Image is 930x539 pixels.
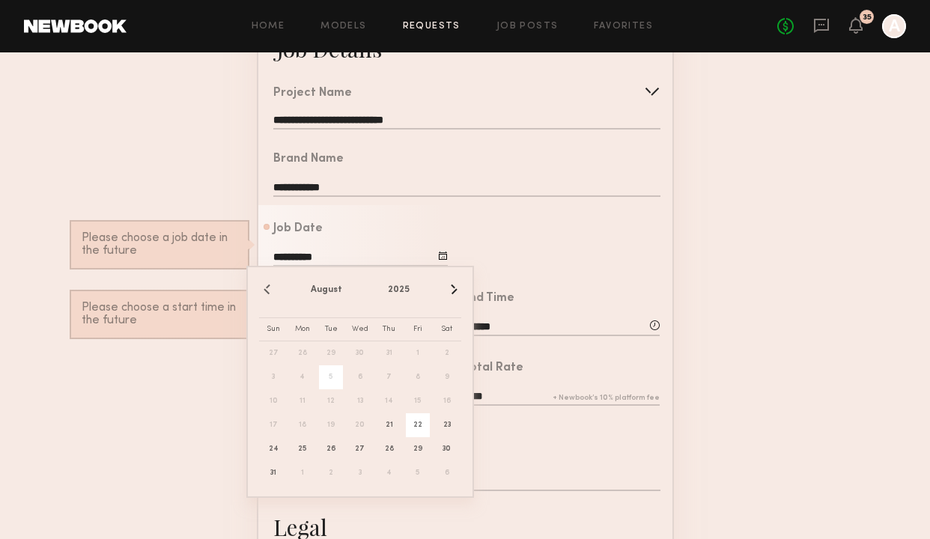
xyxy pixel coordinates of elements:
div: Project Name [273,88,352,100]
th: weekday [404,317,433,341]
span: 2 [319,461,343,485]
a: Job Posts [496,22,559,31]
a: A [882,14,906,38]
th: weekday [432,317,461,341]
span: 29 [319,341,343,365]
span: 17 [261,413,285,437]
a: Home [252,22,285,31]
span: August [311,285,342,294]
div: 35 [863,13,872,22]
span: 21 [377,413,401,437]
div: End Time [463,293,514,305]
span: 5 [319,365,343,389]
span: 18 [291,413,314,437]
th: weekday [374,317,404,341]
span: 6 [348,365,372,389]
a: Requests [403,22,461,31]
span: 26 [319,437,343,461]
span: 23 [435,413,459,437]
span: 20 [348,413,372,437]
div: Please choose a job date in the future [82,232,237,258]
div: Please choose a start time in the future [82,302,237,327]
span: 27 [348,437,372,461]
bs-datepicker-container: calendar [246,266,474,498]
span: 13 [348,389,372,413]
span: 15 [406,389,430,413]
a: Models [320,22,366,31]
th: weekday [317,317,346,341]
span: 25 [291,437,314,461]
th: weekday [259,317,288,341]
span: 28 [291,341,314,365]
span: 31 [377,341,401,365]
span: 6 [435,461,459,485]
button: August [301,278,352,301]
span: 1 [406,341,430,365]
span: 8 [406,365,430,389]
th: weekday [346,317,375,341]
span: 4 [377,461,401,485]
span: 2025 [388,285,410,294]
span: 24 [261,437,285,461]
span: 28 [377,437,401,461]
div: Job Date [273,223,323,235]
span: 16 [435,389,459,413]
span: 9 [435,365,459,389]
a: Favorites [594,22,653,31]
span: 29 [406,437,430,461]
span: 27 [261,341,285,365]
span: 11 [291,389,314,413]
span: 12 [319,389,343,413]
span: 19 [319,413,343,437]
span: 2 [435,341,459,365]
span: 30 [435,437,459,461]
div: Brand Name [273,153,344,165]
span: 1 [291,461,314,485]
span: 5 [406,461,430,485]
span: 10 [261,389,285,413]
span: 22 [406,413,430,437]
span: 7 [377,365,401,389]
th: weekday [288,317,317,341]
div: Total Rate [463,362,523,374]
span: 14 [377,389,401,413]
span: 3 [261,365,285,389]
span: 4 [291,365,314,389]
span: 31 [261,461,285,485]
button: 2025 [378,278,419,301]
span: 3 [348,461,372,485]
span: 30 [348,341,372,365]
